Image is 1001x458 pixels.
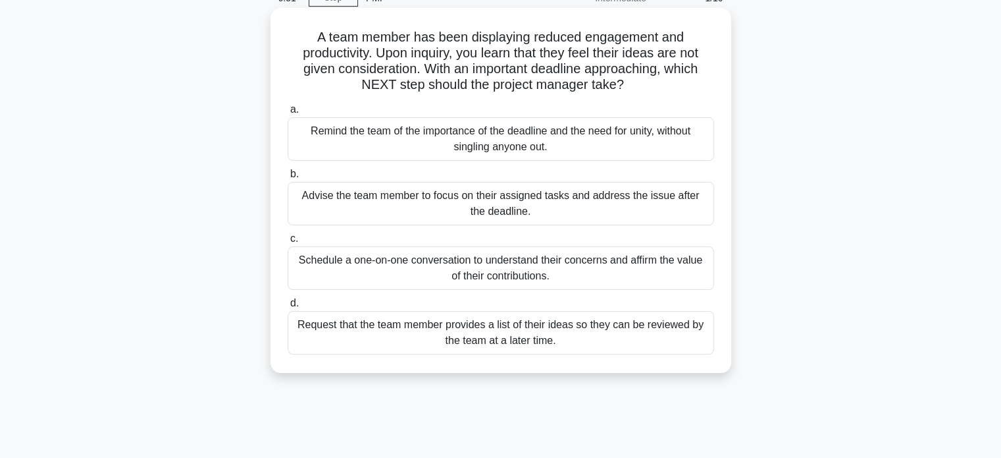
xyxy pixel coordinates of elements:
[290,297,299,308] span: d.
[286,29,715,94] h5: A team member has been displaying reduced engagement and productivity. Upon inquiry, you learn th...
[288,182,714,225] div: Advise the team member to focus on their assigned tasks and address the issue after the deadline.
[290,103,299,115] span: a.
[288,246,714,290] div: Schedule a one-on-one conversation to understand their concerns and affirm the value of their con...
[290,233,298,244] span: c.
[288,117,714,161] div: Remind the team of the importance of the deadline and the need for unity, without singling anyone...
[288,311,714,355] div: Request that the team member provides a list of their ideas so they can be reviewed by the team a...
[290,168,299,179] span: b.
